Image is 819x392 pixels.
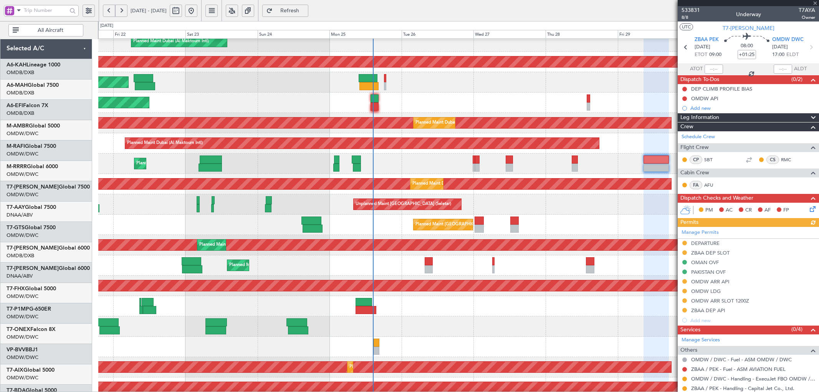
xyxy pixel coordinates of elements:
a: AFU [704,182,721,189]
a: OMDW/DWC [7,151,38,157]
a: SBT [704,156,721,163]
span: AF [764,207,771,214]
a: VP-BVVBBJ1 [7,347,38,352]
a: OMDW/DWC [7,171,38,178]
div: Planned Maint Dubai (Al Maktoum Intl) [415,117,491,129]
span: A6-KAH [7,62,26,68]
button: All Aircraft [8,24,83,36]
div: Fri 29 [618,30,690,39]
span: [DATE] - [DATE] [131,7,167,14]
span: PM [705,207,713,214]
span: M-AMBR [7,123,29,129]
div: Sat 23 [185,30,258,39]
a: T7-[PERSON_NAME]Global 6000 [7,245,90,251]
span: Flight Crew [680,143,709,152]
span: FP [783,207,789,214]
a: A6-MAHGlobal 7500 [7,83,59,88]
div: Planned Maint Dubai (Al Maktoum Intl) [133,36,209,47]
span: Dispatch Checks and Weather [680,194,753,203]
span: Crew [680,122,693,131]
a: ZBAA / PEK - Fuel - ASM AVIATION FUEL [691,366,786,372]
a: OMDW/DWC [7,354,38,361]
span: T7-GTS [7,225,25,230]
span: T7-[PERSON_NAME] [7,266,59,271]
span: (0/2) [791,75,802,83]
a: OMDW/DWC [7,374,38,381]
button: Refresh [262,5,308,17]
span: T7-ONEX [7,327,30,332]
span: OMDW DWC [772,36,804,44]
div: CP [690,155,702,164]
span: AC [726,207,733,214]
a: T7-P1MPG-650ER [7,306,51,312]
div: Planned Maint Dubai (Al Maktoum Intl) [199,239,275,251]
a: ZBAA / PEK - Handling - Capital Jet Co., Ltd. [691,385,794,392]
a: M-AMBRGlobal 5000 [7,123,60,129]
span: T7-[PERSON_NAME] [7,184,59,190]
span: ELDT [786,51,799,59]
span: ALDT [794,65,807,73]
div: Planned Maint [GEOGRAPHIC_DATA] ([GEOGRAPHIC_DATA]) [229,260,350,271]
span: ZBAA PEK [695,36,719,44]
a: Schedule Crew [682,133,715,141]
div: DEP CLIMB PROFILE BIAS [691,86,752,92]
span: [DATE] [772,43,788,51]
span: Cabin Crew [680,169,709,177]
span: T7-[PERSON_NAME] [7,245,59,251]
span: 08:00 [741,42,753,50]
input: Trip Number [24,5,67,16]
span: Leg Information [680,113,719,122]
a: OMDW/DWC [7,334,38,341]
span: Dispatch To-Dos [680,75,719,84]
span: A6-MAH [7,83,28,88]
a: OMDW/DWC [7,232,38,239]
span: Owner [799,14,815,21]
div: Sun 24 [258,30,330,39]
span: CR [745,207,752,214]
span: T7-P1MP [7,306,29,312]
span: ATOT [690,65,703,73]
a: OMDW/DWC [7,191,38,198]
div: CS [766,155,779,164]
span: T7-AIX [7,367,23,373]
a: Manage Services [682,336,720,344]
div: Planned Maint Dubai (Al Maktoum Intl) [136,158,212,169]
a: RMC [781,156,798,163]
a: OMDW / DWC - Fuel - ASM OMDW / DWC [691,356,792,363]
a: T7-GTSGlobal 7500 [7,225,56,230]
span: 533831 [682,6,700,14]
a: T7-AAYGlobal 7500 [7,205,56,210]
a: OMDW/DWC [7,293,38,300]
a: T7-ONEXFalcon 8X [7,327,56,332]
div: Wed 27 [473,30,546,39]
a: T7-FHXGlobal 5000 [7,286,56,291]
div: Planned Maint Dubai (Al Maktoum Intl) [127,137,203,149]
a: OMDB/DXB [7,252,34,259]
a: T7-[PERSON_NAME]Global 7500 [7,184,90,190]
div: Planned Maint Dubai (Al Maktoum Intl) [412,178,488,190]
span: VP-BVV [7,347,25,352]
a: OMDW/DWC [7,130,38,137]
a: T7-[PERSON_NAME]Global 6000 [7,266,90,271]
a: M-RRRRGlobal 6000 [7,164,58,169]
span: T7-FHX [7,286,25,291]
span: T7-[PERSON_NAME] [723,24,774,32]
div: Thu 28 [546,30,618,39]
span: 09:00 [709,51,721,59]
div: Mon 25 [329,30,402,39]
div: OMDW API [691,95,718,102]
a: OMDB/DXB [7,110,34,117]
span: A6-EFI [7,103,23,108]
a: OMDB/DXB [7,89,34,96]
div: FA [690,181,702,189]
div: Add new [690,105,815,111]
div: Unplanned Maint [GEOGRAPHIC_DATA] (Seletar) [356,198,451,210]
span: ETOT [695,51,707,59]
span: Others [680,346,697,355]
a: OMDW/DWC [7,313,38,320]
div: [DATE] [100,23,113,29]
span: All Aircraft [20,28,81,33]
a: T7-AIXGlobal 5000 [7,367,55,373]
div: Tue 26 [402,30,474,39]
div: Planned Maint Dubai (Al Maktoum Intl) [349,361,425,373]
